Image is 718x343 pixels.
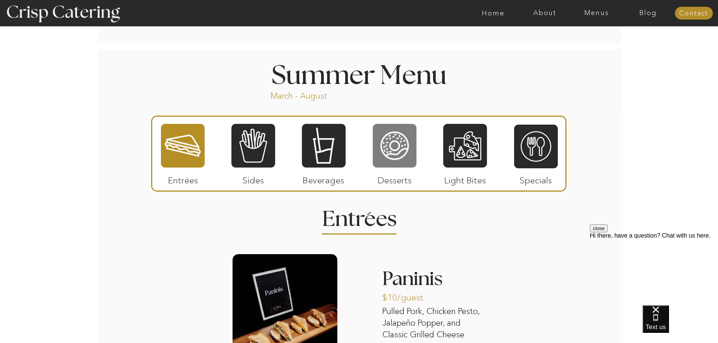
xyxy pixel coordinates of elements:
p: $10/guest [382,285,432,306]
a: Menus [571,9,622,17]
p: March - August [271,90,374,99]
a: Blog [622,9,674,17]
a: Contact [675,10,713,17]
p: Entrées [158,168,208,189]
p: Specials [511,168,561,189]
p: Beverages [299,168,349,189]
a: Home [467,9,519,17]
p: Light Bites [440,168,490,189]
iframe: podium webchat widget bubble [643,305,718,343]
iframe: podium webchat widget prompt [590,224,718,315]
p: Desserts [370,168,420,189]
h2: Entrees [322,209,396,223]
p: Pulled Pork, Chicken Pesto, Jalapeño Popper, and Classic Grilled Cheese [382,306,487,342]
p: Sides [228,168,278,189]
a: About [519,9,571,17]
h3: Paninis [382,269,487,293]
h1: Summer Menu [254,63,464,85]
